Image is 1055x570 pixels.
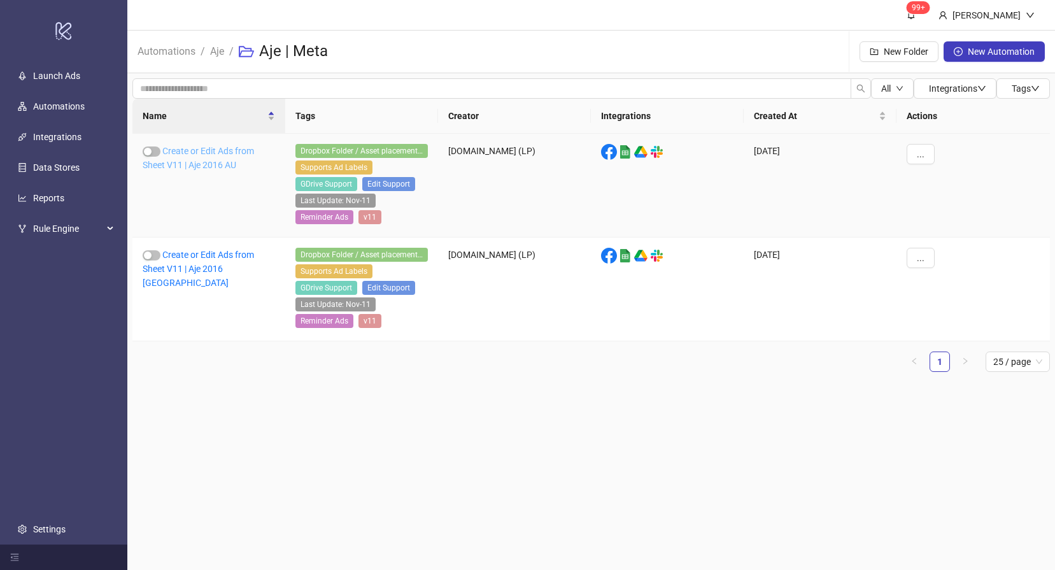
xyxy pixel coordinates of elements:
span: GDrive Support [295,281,357,295]
span: Reminder Ads [295,210,353,224]
a: Aje [208,43,227,57]
span: down [977,84,986,93]
a: Automations [33,101,85,111]
button: ... [907,144,935,164]
span: down [1026,11,1035,20]
span: Last Update: Nov-11 [295,194,376,208]
span: folder-open [239,44,254,59]
sup: 1440 [907,1,930,14]
span: ... [917,149,924,159]
a: Automations [135,43,198,57]
button: ... [907,248,935,268]
span: Last Update: Nov-11 [295,297,376,311]
span: down [896,85,903,92]
li: / [229,31,234,72]
span: Supports Ad Labels [295,264,372,278]
button: New Automation [944,41,1045,62]
div: [DATE] [744,238,896,341]
button: Tagsdown [996,78,1050,99]
th: Tags [285,99,438,134]
span: folder-add [870,47,879,56]
button: New Folder [860,41,938,62]
li: / [201,31,205,72]
span: Dropbox Folder / Asset placement detection [295,248,428,262]
span: bell [907,10,916,19]
span: Integrations [929,83,986,94]
a: Reports [33,193,64,203]
th: Integrations [591,99,744,134]
span: plus-circle [954,47,963,56]
span: All [881,83,891,94]
th: Name [132,99,285,134]
a: 1 [930,352,949,371]
span: Supports Ad Labels [295,160,372,175]
div: [PERSON_NAME] [947,8,1026,22]
span: left [910,357,918,365]
div: [DATE] [744,134,896,238]
button: left [904,352,924,372]
span: search [856,84,865,93]
div: [DOMAIN_NAME] (LP) [438,238,591,341]
a: Create or Edit Ads from Sheet V11 | Aje 2016 [GEOGRAPHIC_DATA] [143,250,254,288]
span: v11 [358,314,381,328]
th: Actions [896,99,1050,134]
span: right [961,357,969,365]
button: Integrationsdown [914,78,996,99]
span: ... [917,253,924,263]
div: [DOMAIN_NAME] (LP) [438,134,591,238]
span: Edit Support [362,281,415,295]
span: Created At [754,109,876,123]
a: Integrations [33,132,81,142]
span: 25 / page [993,352,1042,371]
span: Dropbox Folder / Asset placement detection [295,144,428,158]
span: Rule Engine [33,216,103,241]
th: Creator [438,99,591,134]
span: New Automation [968,46,1035,57]
li: 1 [930,352,950,372]
span: user [938,11,947,20]
span: Reminder Ads [295,314,353,328]
a: Launch Ads [33,71,80,81]
a: Data Stores [33,162,80,173]
a: Settings [33,524,66,534]
span: menu-fold [10,553,19,562]
li: Next Page [955,352,975,372]
li: Previous Page [904,352,924,372]
th: Created At [744,99,896,134]
span: New Folder [884,46,928,57]
span: down [1031,84,1040,93]
a: Create or Edit Ads from Sheet V11 | Aje 2016 AU [143,146,254,170]
span: fork [18,224,27,233]
span: Name [143,109,265,123]
span: Edit Support [362,177,415,191]
span: GDrive Support [295,177,357,191]
span: v11 [358,210,381,224]
span: Tags [1012,83,1040,94]
button: right [955,352,975,372]
h3: Aje | Meta [259,41,328,62]
button: Alldown [871,78,914,99]
div: Page Size [986,352,1050,372]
